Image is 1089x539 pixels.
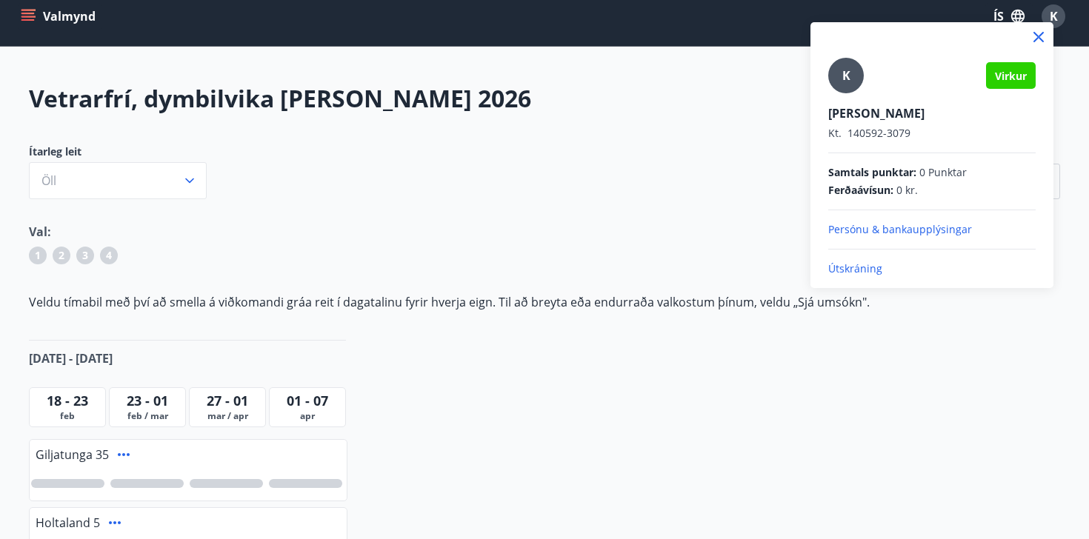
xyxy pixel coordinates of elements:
[828,183,893,198] span: Ferðaávísun :
[828,105,1036,121] p: [PERSON_NAME]
[828,126,1036,141] p: 140592-3079
[828,261,1036,276] p: Útskráning
[828,165,916,180] span: Samtals punktar :
[995,69,1027,83] span: Virkur
[828,126,842,140] span: Kt.
[828,222,1036,237] p: Persónu & bankaupplýsingar
[842,67,850,84] span: K
[896,183,918,198] span: 0 kr.
[919,165,967,180] span: 0 Punktar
